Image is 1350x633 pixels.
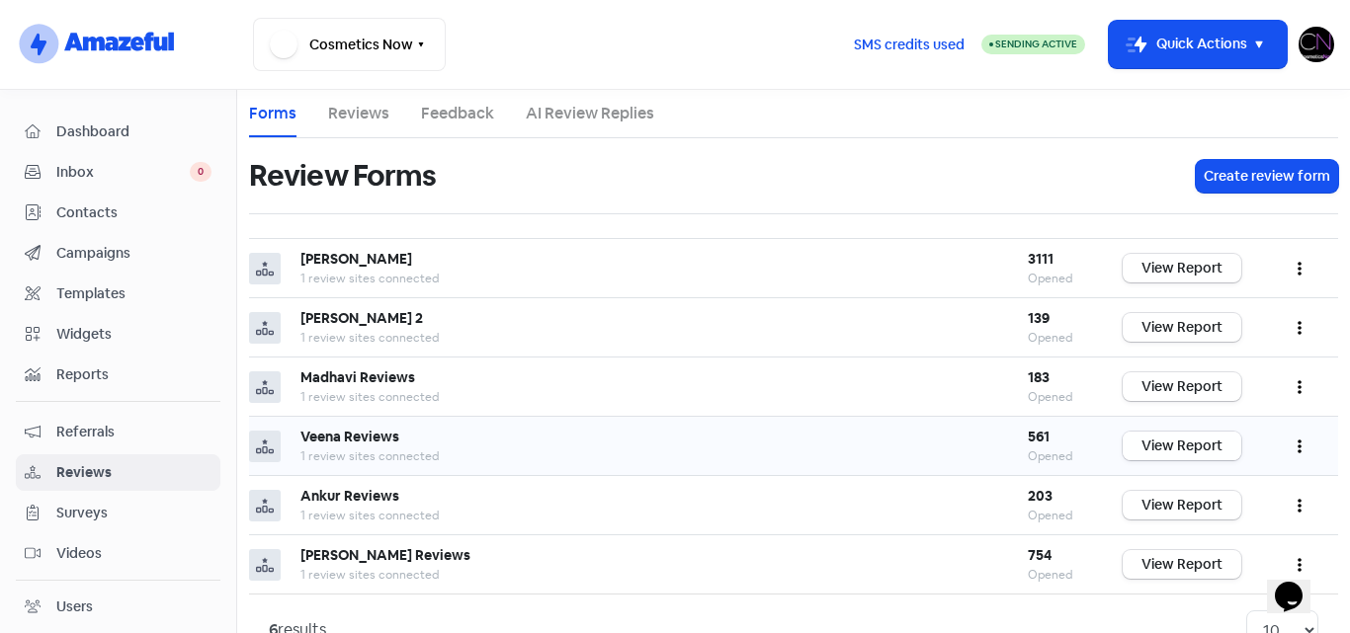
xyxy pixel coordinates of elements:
[1196,160,1338,193] button: Create review form
[1028,447,1083,465] div: Opened
[16,195,220,231] a: Contacts
[16,414,220,450] a: Referrals
[300,567,439,583] span: 1 review sites connected
[1028,329,1083,347] div: Opened
[56,283,211,304] span: Templates
[249,144,436,207] h1: Review Forms
[1123,550,1241,579] a: View Report
[56,422,211,442] span: Referrals
[995,38,1077,50] span: Sending Active
[837,33,981,53] a: SMS credits used
[253,18,446,71] button: Cosmetics Now
[16,535,220,572] a: Videos
[300,487,399,505] b: Ankur Reviews
[249,102,296,125] a: Forms
[300,546,470,564] b: [PERSON_NAME] Reviews
[300,330,439,346] span: 1 review sites connected
[16,316,220,353] a: Widgets
[16,454,220,491] a: Reviews
[56,462,211,483] span: Reviews
[1267,554,1330,613] iframe: chat widget
[526,102,654,125] a: AI Review Replies
[56,596,93,617] div: Users
[56,162,190,183] span: Inbox
[854,35,965,55] span: SMS credits used
[56,243,211,264] span: Campaigns
[1028,428,1050,445] b: 561
[56,324,211,345] span: Widgets
[16,495,220,531] a: Surveys
[1028,309,1050,327] b: 139
[1299,27,1334,62] img: User
[1028,566,1083,584] div: Opened
[16,235,220,272] a: Campaigns
[1028,487,1053,505] b: 203
[328,102,389,125] a: Reviews
[56,121,211,142] span: Dashboard
[1123,313,1241,342] a: View Report
[1028,270,1083,287] div: Opened
[56,364,211,385] span: Reports
[300,250,412,268] b: [PERSON_NAME]
[300,389,439,405] span: 1 review sites connected
[16,114,220,150] a: Dashboard
[16,589,220,625] a: Users
[190,162,211,182] span: 0
[981,33,1085,56] a: Sending Active
[1028,388,1083,406] div: Opened
[56,202,211,223] span: Contacts
[300,271,439,286] span: 1 review sites connected
[56,503,211,523] span: Surveys
[300,368,415,386] b: Madhavi Reviews
[1123,491,1241,519] a: View Report
[1123,254,1241,282] a: View Report
[300,508,439,523] span: 1 review sites connected
[16,154,220,191] a: Inbox 0
[300,309,423,327] b: [PERSON_NAME] 2
[1123,432,1241,460] a: View Report
[1028,546,1052,564] b: 754
[1028,507,1083,524] div: Opened
[300,448,439,464] span: 1 review sites connected
[421,102,494,125] a: Feedback
[1028,250,1054,268] b: 3111
[1028,368,1050,386] b: 183
[56,543,211,564] span: Videos
[16,356,220,393] a: Reports
[1109,21,1287,68] button: Quick Actions
[1123,372,1241,401] a: View Report
[16,276,220,312] a: Templates
[300,428,399,445] b: Veena Reviews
